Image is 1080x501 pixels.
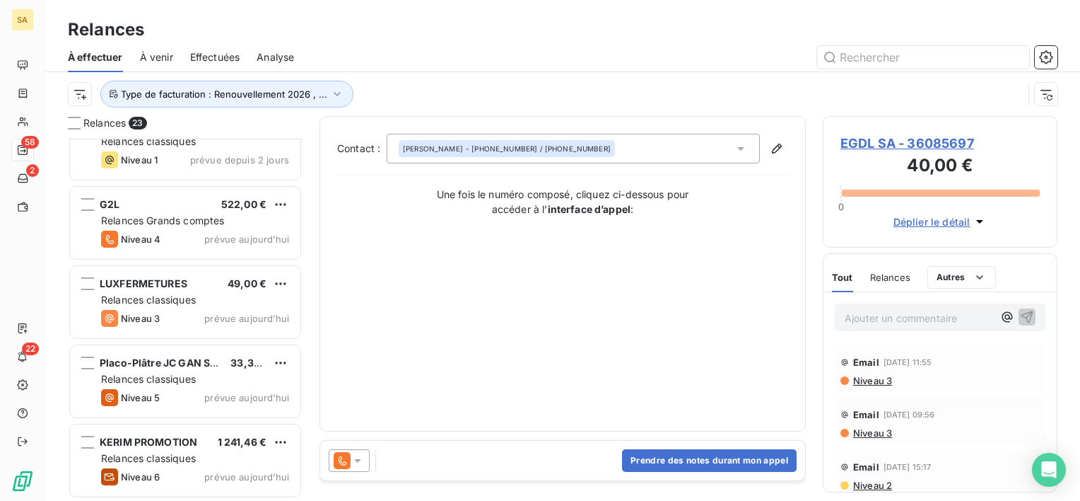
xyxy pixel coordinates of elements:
span: prévue aujourd’hui [204,313,289,324]
span: Placo-Plâtre JC GAN SARL [100,357,230,369]
button: Autres [927,266,996,289]
span: Email [853,409,879,420]
h3: Relances [68,17,144,42]
span: 33,32 € [230,357,269,369]
span: Niveau 3 [852,375,892,386]
span: prévue depuis 2 jours [190,154,289,166]
button: Déplier le détail [889,214,992,230]
input: Rechercher [817,46,1029,69]
span: 522,00 € [221,198,266,210]
span: [PERSON_NAME] [403,144,463,154]
span: À effectuer [68,50,123,64]
span: 2 [26,164,39,177]
label: Contact : [337,142,387,156]
span: Déplier le détail [893,214,970,229]
div: - [PHONE_NUMBER] / [PHONE_NUMBER] [403,144,611,154]
span: [DATE] 15:17 [884,463,932,471]
span: LUXFERMETURES [100,277,187,289]
span: Relances classiques [101,373,196,385]
span: Analyse [257,50,294,64]
span: Type de facturation : Renouvellement 2026 , ... [121,88,327,100]
span: Effectuées [190,50,240,64]
span: prévue aujourd’hui [204,471,289,483]
span: Relances [870,272,910,283]
div: SA [11,8,34,31]
span: Relances Grands comptes [101,214,224,226]
button: Type de facturation : Renouvellement 2026 , ... [100,81,353,108]
h3: 40,00 € [840,153,1040,181]
button: Prendre des notes durant mon appel [622,449,797,472]
span: [DATE] 11:55 [884,358,932,367]
span: 0 [838,201,844,212]
span: Niveau 3 [852,427,892,439]
span: G2L [100,198,119,210]
span: 1 241,46 € [218,436,267,448]
span: Niveau 4 [121,234,160,245]
img: Logo LeanPay [11,470,34,493]
span: prévue aujourd’hui [204,392,289,403]
p: Une fois le numéro composé, cliquez ci-dessous pour accéder à l’ : [421,187,704,217]
span: KERIM PROMOTION [100,436,197,448]
span: prévue aujourd’hui [204,234,289,245]
span: Relances classiques [101,135,196,147]
span: 23 [129,117,146,129]
span: Niveau 6 [121,471,160,483]
span: Niveau 5 [121,392,160,403]
span: Tout [832,272,853,283]
span: 58 [21,136,39,149]
span: Relances classiques [101,294,196,306]
div: grid [68,139,303,501]
span: EGDL SA - 36085697 [840,134,1040,153]
span: [DATE] 09:56 [884,410,935,419]
div: Open Intercom Messenger [1032,453,1066,487]
span: Niveau 1 [121,154,158,166]
span: Niveau 2 [852,480,892,491]
span: Email [853,461,879,473]
span: À venir [140,50,173,64]
span: Niveau 3 [121,313,160,324]
span: Relances classiques [101,452,196,464]
span: 49,00 € [228,277,266,289]
span: 22 [22,342,39,355]
span: Relances [83,116,126,130]
span: Email [853,357,879,368]
strong: interface d’appel [548,203,631,215]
